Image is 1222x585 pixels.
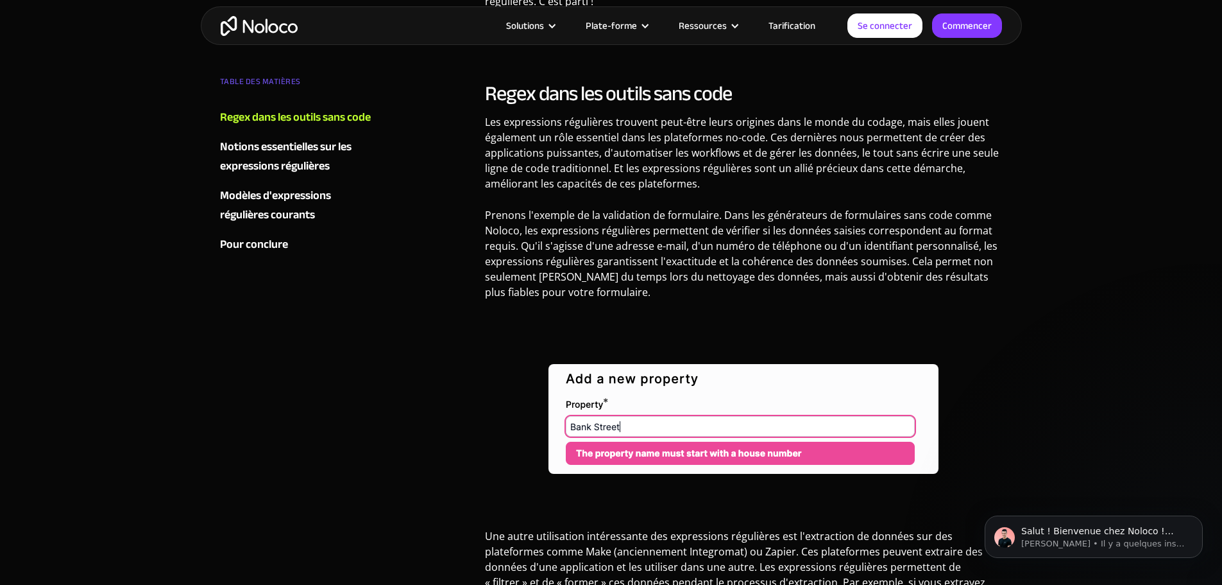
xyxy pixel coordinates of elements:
[965,489,1222,579] iframe: Message de notifications d'interphone
[570,17,663,34] div: Plate-forme
[847,13,922,38] a: Se connecter
[220,108,375,127] a: Regex dans les outils sans code
[752,17,831,34] a: Tarification
[485,208,997,299] font: Prenons l'exemple de la validation de formulaire. Dans les générateurs de formulaires sans code c...
[932,13,1002,38] a: Commencer
[220,136,352,177] font: Notions essentielles sur les expressions régulières
[942,17,992,35] font: Commencer
[485,74,732,113] font: Regex dans les outils sans code
[220,235,375,254] a: Pour conclure
[490,17,570,34] div: Solutions
[220,74,301,89] font: TABLE DES MATIÈRES
[679,17,727,35] font: Ressources
[220,234,288,255] font: Pour conclure
[506,17,544,35] font: Solutions
[663,17,752,34] div: Ressources
[220,107,371,128] font: Regex dans les outils sans code
[221,16,298,36] a: maison
[858,17,912,35] font: Se connecter
[768,17,815,35] font: Tarification
[220,137,375,176] a: Notions essentielles sur les expressions régulières
[586,17,637,35] font: Plate-forme
[485,115,999,191] font: Les expressions régulières trouvent peut-être leurs origines dans le monde du codage, mais elles ...
[220,185,331,225] font: Modèles d'expressions régulières courants
[220,186,375,225] a: Modèles d'expressions régulières courants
